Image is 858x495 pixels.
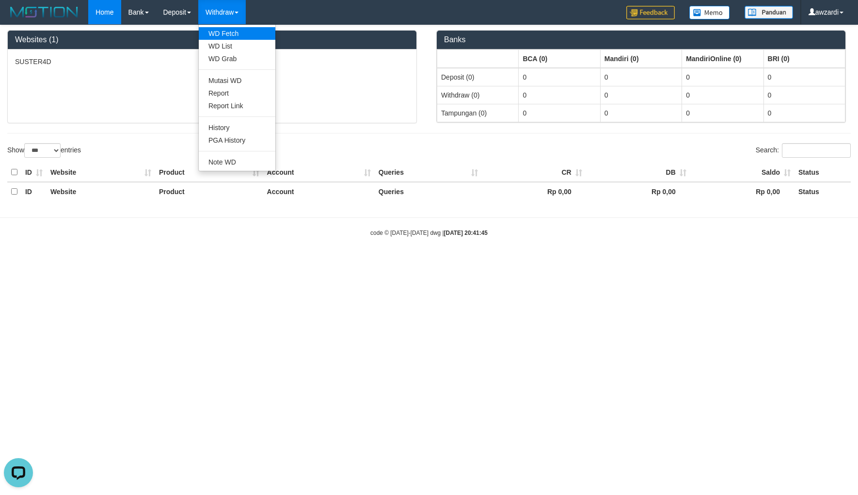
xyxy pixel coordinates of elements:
td: 0 [600,104,682,122]
th: Status [794,182,851,201]
th: DB [586,163,690,182]
a: Report [199,87,275,99]
td: 0 [682,86,763,104]
th: Group: activate to sort column ascending [763,49,845,68]
td: 0 [519,68,600,86]
a: WD Grab [199,52,275,65]
select: Showentries [24,143,61,158]
th: Website [47,182,155,201]
td: 0 [763,68,845,86]
th: ID [21,182,47,201]
a: WD Fetch [199,27,275,40]
th: Saldo [690,163,794,182]
a: Note WD [199,156,275,168]
td: 0 [763,104,845,122]
td: 0 [763,86,845,104]
th: Account [263,182,375,201]
th: Queries [375,182,482,201]
strong: [DATE] 20:41:45 [444,230,488,236]
th: Group: activate to sort column ascending [519,49,600,68]
img: panduan.png [745,6,793,19]
th: Website [47,163,155,182]
th: Product [155,182,263,201]
td: Deposit (0) [437,68,519,86]
button: Open LiveChat chat widget [4,4,33,33]
td: 0 [600,68,682,86]
label: Search: [756,143,851,158]
img: Feedback.jpg [626,6,675,19]
td: 0 [600,86,682,104]
td: 0 [682,68,763,86]
td: 0 [519,86,600,104]
img: MOTION_logo.png [7,5,81,19]
th: Status [794,163,851,182]
td: 0 [519,104,600,122]
a: History [199,121,275,134]
th: Rp 0,00 [482,182,586,201]
th: Rp 0,00 [586,182,690,201]
label: Show entries [7,143,81,158]
th: Group: activate to sort column ascending [682,49,763,68]
a: Report Link [199,99,275,112]
td: 0 [682,104,763,122]
a: Mutasi WD [199,74,275,87]
th: Product [155,163,263,182]
th: Queries [375,163,482,182]
td: Withdraw (0) [437,86,519,104]
th: Rp 0,00 [690,182,794,201]
th: ID [21,163,47,182]
h3: Websites (1) [15,35,409,44]
img: Button%20Memo.svg [689,6,730,19]
th: Group: activate to sort column ascending [437,49,519,68]
th: Group: activate to sort column ascending [600,49,682,68]
td: Tampungan (0) [437,104,519,122]
small: code © [DATE]-[DATE] dwg | [370,230,488,236]
h3: Banks [444,35,838,44]
th: CR [482,163,586,182]
th: Account [263,163,375,182]
a: PGA History [199,134,275,147]
p: SUSTER4D [15,57,409,66]
a: WD List [199,40,275,52]
input: Search: [782,143,851,158]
